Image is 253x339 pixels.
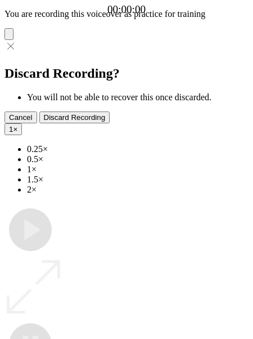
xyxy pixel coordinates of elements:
li: 1× [27,164,249,175]
button: Discard Recording [39,111,110,123]
p: You are recording this voiceover as practice for training [4,9,249,19]
h2: Discard Recording? [4,66,249,81]
li: 2× [27,185,249,195]
button: Cancel [4,111,37,123]
li: You will not be able to recover this once discarded. [27,92,249,102]
li: 1.5× [27,175,249,185]
button: 1× [4,123,22,135]
a: 00:00:00 [107,3,146,16]
li: 0.5× [27,154,249,164]
span: 1 [9,125,13,133]
li: 0.25× [27,144,249,154]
